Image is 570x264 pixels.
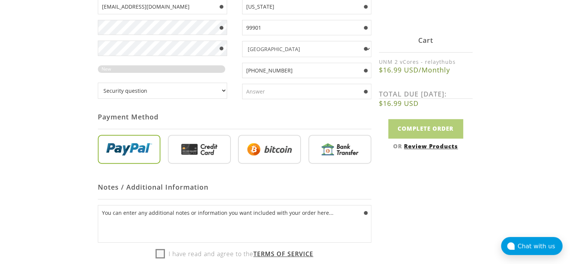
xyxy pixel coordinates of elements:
textarea: You can enter any additional notes or information you want included with your order here... [98,205,371,243]
a: Terms of Service [253,250,313,258]
div: OR [379,142,473,149]
a: Review Products [404,142,458,149]
label: TOTAL DUE [DATE]: [379,89,473,99]
img: Bitcoin.png [238,135,301,164]
div: Cart [379,28,473,53]
button: Chat with us [501,237,563,255]
img: Bank%20Transfer.png [308,135,371,164]
label: I have read and agree to the [156,248,313,259]
img: PayPal.png [98,135,161,164]
div: Payment Method [98,105,371,129]
label: UNM 2 vCores - relaythubs [379,58,473,65]
img: Credit%20Card.png [168,135,231,164]
input: Phone Number [242,63,371,78]
b: $16.99 USD/Monthly [379,65,473,74]
span: New Password Rating: 0% [98,66,118,95]
input: Zip Code [242,20,371,35]
div: Notes / Additional Information [98,175,371,199]
input: Answer [242,84,371,99]
div: Chat with us [518,243,563,250]
b: $16.99 USD [379,99,473,108]
input: Complete Order [388,119,463,138]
